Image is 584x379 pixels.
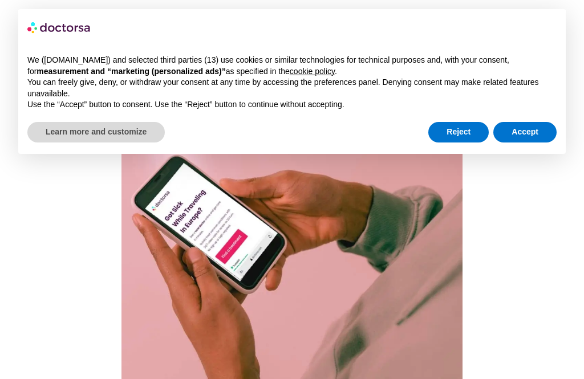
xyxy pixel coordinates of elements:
p: We ([DOMAIN_NAME]) and selected third parties (13) use cookies or similar technologies for techni... [27,55,557,77]
button: Reject [428,122,489,142]
button: Accept [493,122,557,142]
img: logo [27,18,91,36]
p: You can freely give, deny, or withdraw your consent at any time by accessing the preferences pane... [27,77,557,99]
strong: measurement and “marketing (personalized ads)” [36,67,225,76]
button: Learn more and customize [27,122,165,142]
a: cookie policy [290,67,335,76]
p: Use the “Accept” button to consent. Use the “Reject” button to continue without accepting. [27,99,557,111]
